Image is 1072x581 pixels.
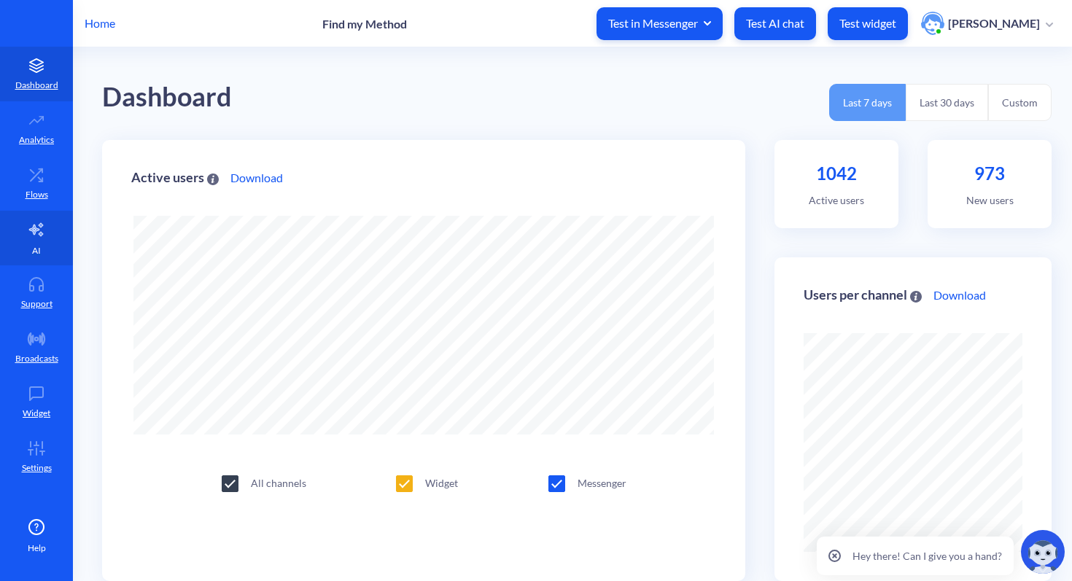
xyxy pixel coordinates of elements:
p: 1042 [789,160,884,187]
p: 973 [942,160,1037,187]
p: AI [32,244,41,257]
div: All channels [222,475,306,491]
p: New users [942,192,1037,208]
button: Last 30 days [906,84,988,121]
div: Dashboard [102,77,232,118]
p: Widget [23,407,50,420]
p: Analytics [19,133,54,147]
button: Test widget [828,7,908,40]
div: Widget [396,475,458,491]
p: Home [85,15,115,32]
div: Active users [131,171,219,184]
p: Test widget [839,16,896,31]
a: Download [933,286,986,304]
p: Test AI chat [746,16,804,31]
p: Active users [789,192,884,208]
p: Broadcasts [15,352,58,365]
p: Hey there! Can I give you a hand? [852,548,1002,564]
button: Last 7 days [829,84,906,121]
img: user photo [921,12,944,35]
span: Test in Messenger [608,15,711,31]
button: user photo[PERSON_NAME] [914,10,1060,36]
button: Test AI chat [734,7,816,40]
p: Flows [26,188,48,201]
button: Test in Messenger [597,7,723,40]
p: Settings [22,461,52,475]
button: Custom [988,84,1052,121]
p: Find my Method [322,17,407,31]
p: [PERSON_NAME] [948,15,1040,31]
span: Help [28,542,46,555]
p: Support [21,297,53,311]
img: copilot-icon.svg [1021,530,1065,574]
p: Dashboard [15,79,58,92]
a: Download [230,169,283,187]
div: Messenger [548,475,626,491]
div: Users per channel [804,288,922,302]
